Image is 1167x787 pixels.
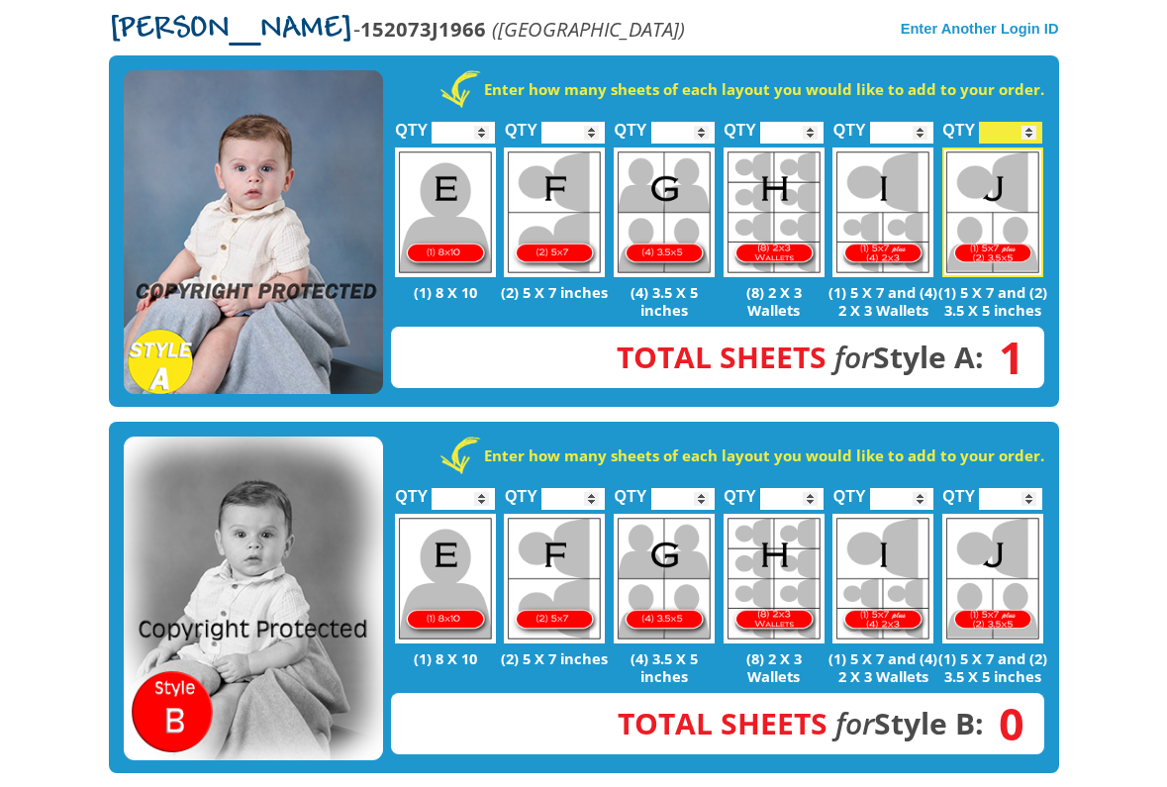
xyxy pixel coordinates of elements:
[724,100,756,148] label: QTY
[938,649,1048,685] p: (1) 5 X 7 and (2) 3.5 X 5 inches
[109,14,353,46] span: [PERSON_NAME]
[504,514,605,643] img: F
[505,100,537,148] label: QTY
[615,466,647,515] label: QTY
[500,649,610,667] p: (2) 5 X 7 inches
[618,703,827,743] span: Total Sheets
[938,283,1048,319] p: (1) 5 X 7 and (2) 3.5 X 5 inches
[724,514,825,643] img: H
[391,649,501,667] p: (1) 8 X 10
[504,148,605,277] img: F
[617,337,984,377] strong: Style A:
[500,283,610,301] p: (2) 5 X 7 inches
[505,466,537,515] label: QTY
[942,100,975,148] label: QTY
[833,466,866,515] label: QTY
[834,337,873,377] em: for
[395,466,428,515] label: QTY
[484,79,1044,99] strong: Enter how many sheets of each layout you would like to add to your order.
[833,100,866,148] label: QTY
[719,283,828,319] p: (8) 2 X 3 Wallets
[835,703,874,743] em: for
[391,283,501,301] p: (1) 8 X 10
[942,148,1043,277] img: J
[984,713,1024,735] span: 0
[719,649,828,685] p: (8) 2 X 3 Wallets
[610,649,720,685] p: (4) 3.5 X 5 inches
[832,148,933,277] img: I
[360,15,486,43] strong: 152073J1966
[828,649,938,685] p: (1) 5 X 7 and (4) 2 X 3 Wallets
[395,514,496,643] img: E
[942,514,1043,643] img: J
[484,445,1044,465] strong: Enter how many sheets of each layout you would like to add to your order.
[124,70,383,395] img: STYLE A
[724,148,825,277] img: H
[984,346,1024,368] span: 1
[618,703,984,743] strong: Style B:
[395,148,496,277] img: E
[614,148,715,277] img: G
[901,21,1059,37] a: Enter Another Login ID
[614,514,715,643] img: G
[615,100,647,148] label: QTY
[492,15,685,43] em: ([GEOGRAPHIC_DATA])
[610,283,720,319] p: (4) 3.5 X 5 inches
[109,18,685,41] p: -
[124,437,383,761] img: STYLE B
[395,100,428,148] label: QTY
[617,337,827,377] span: Total Sheets
[832,514,933,643] img: I
[828,283,938,319] p: (1) 5 X 7 and (4) 2 X 3 Wallets
[942,466,975,515] label: QTY
[724,466,756,515] label: QTY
